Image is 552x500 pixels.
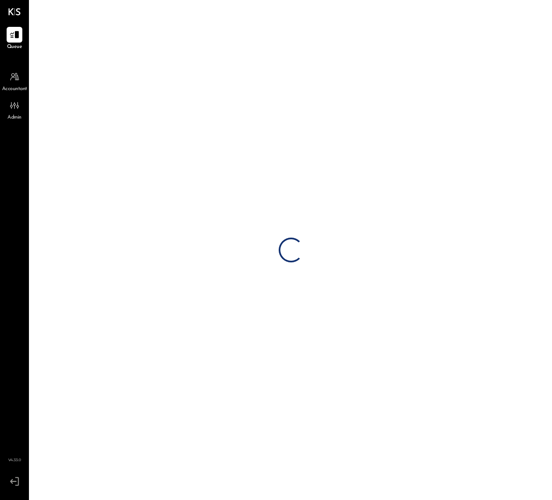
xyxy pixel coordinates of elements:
a: Admin [0,98,29,121]
span: Accountant [2,86,27,93]
span: Admin [7,114,22,121]
span: Queue [7,43,22,51]
a: Queue [0,27,29,51]
a: Accountant [0,69,29,93]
